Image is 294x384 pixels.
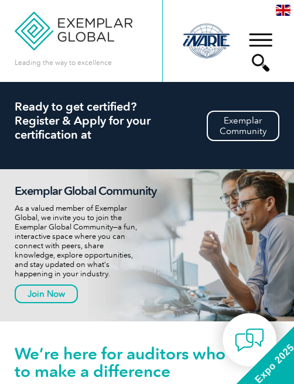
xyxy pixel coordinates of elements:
h1: We’re here for auditors who want to make a difference [15,345,279,380]
h2: Ready to get certified? Register & Apply for your certification at [15,100,279,142]
a: ExemplarCommunity [207,111,279,141]
p: As a valued member of Exemplar Global, we invite you to join the Exemplar Global Community—a fun,... [15,204,161,279]
img: en [276,5,290,16]
a: Join Now [15,284,78,303]
p: Leading the way to excellence [15,56,112,69]
h2: Exemplar Global Community [15,184,161,198]
img: contact-chat.png [235,325,264,355]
